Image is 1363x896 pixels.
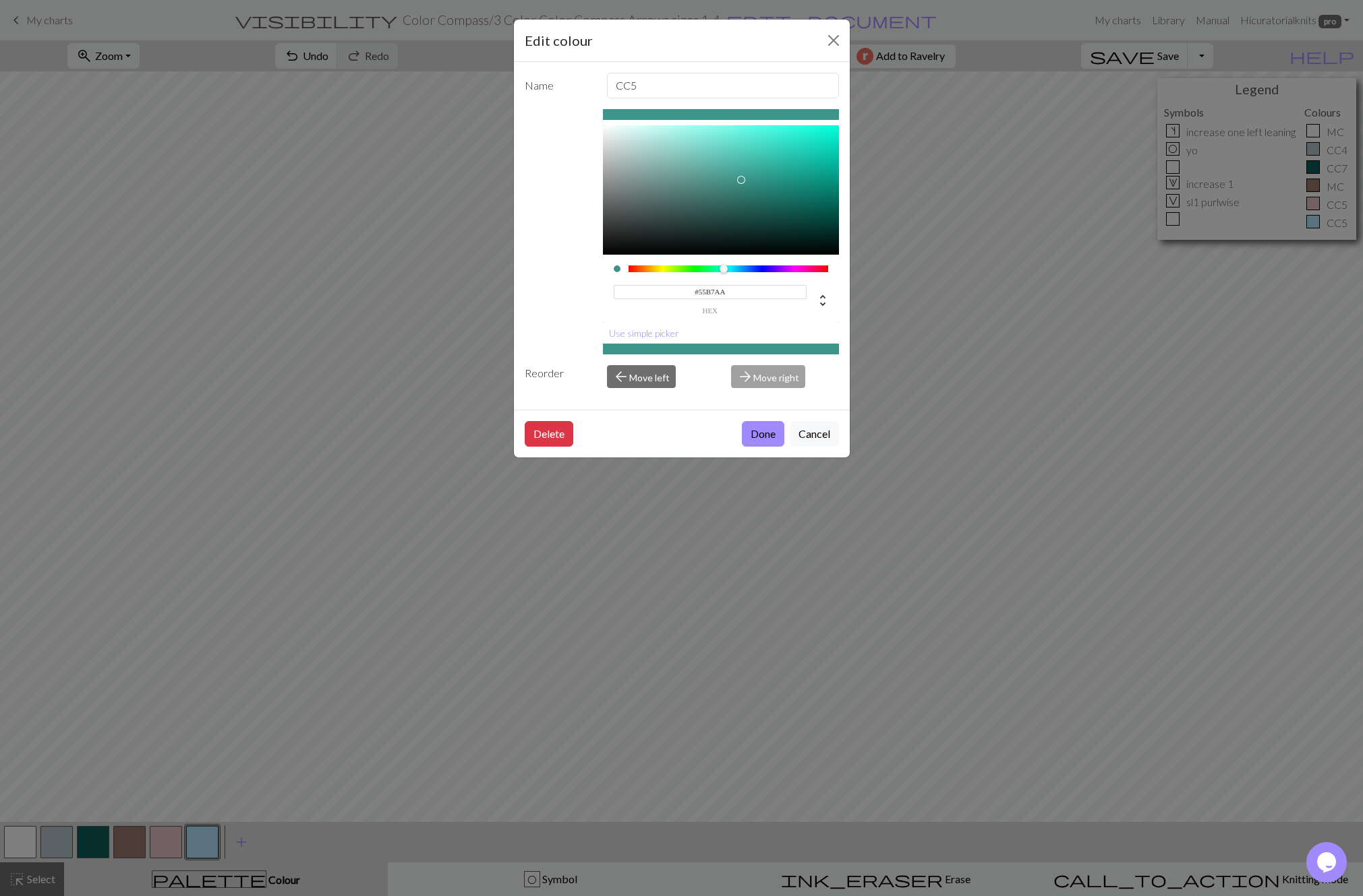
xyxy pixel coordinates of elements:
button: Cancel [790,421,839,447]
h5: Edit colour [525,30,593,51]
button: Move left [607,365,676,388]
label: hex [614,307,807,315]
button: Done [742,421,784,447]
button: Delete [525,421,573,447]
button: Close [823,30,844,51]
label: Name [517,73,600,98]
div: Reorder [517,365,600,388]
iframe: chat widget [1306,842,1350,883]
button: Use simple picker [603,323,685,344]
span: arrow_back [613,367,629,386]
